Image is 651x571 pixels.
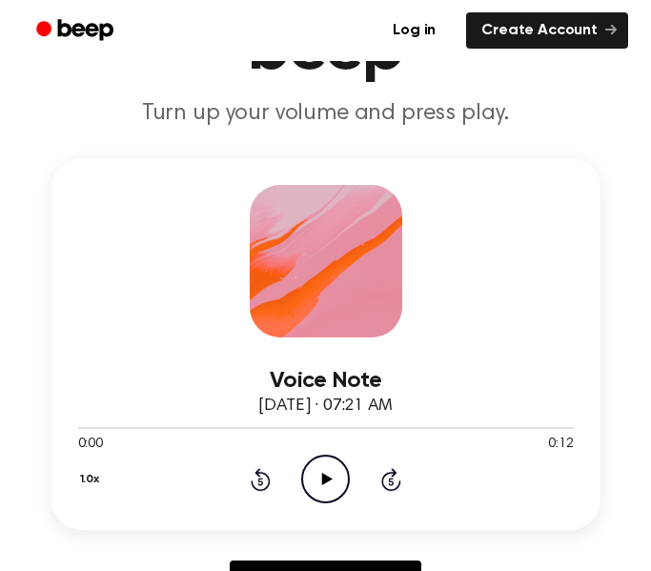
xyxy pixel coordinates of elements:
[78,463,107,496] button: 1.0x
[78,368,574,394] h3: Voice Note
[23,12,131,50] a: Beep
[78,435,103,455] span: 0:00
[23,99,628,128] p: Turn up your volume and press play.
[548,435,573,455] span: 0:12
[258,398,392,415] span: [DATE] · 07:21 AM
[374,9,455,52] a: Log in
[466,12,628,49] a: Create Account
